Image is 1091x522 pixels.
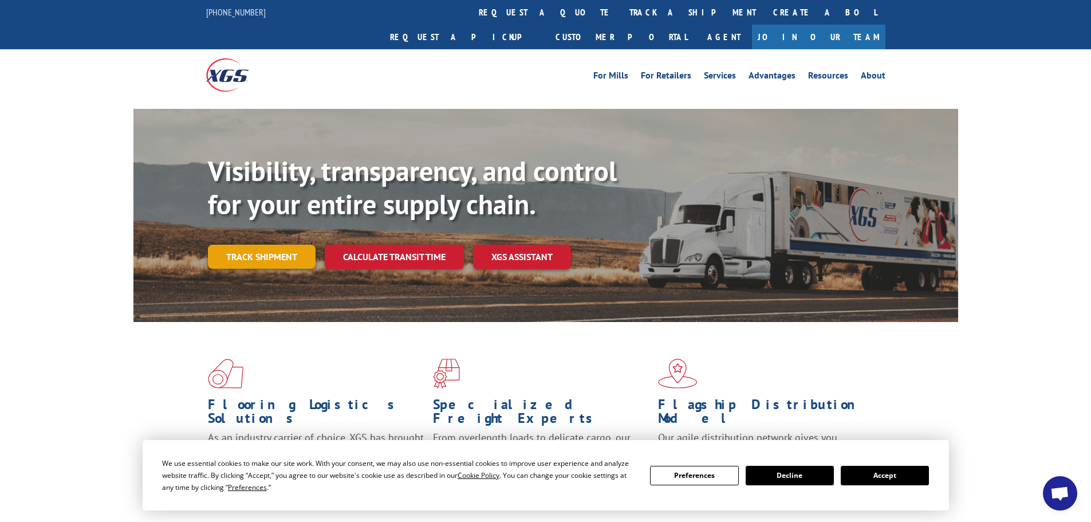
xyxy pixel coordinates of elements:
a: About [861,71,885,84]
a: Advantages [749,71,795,84]
button: Accept [841,466,929,485]
a: XGS ASSISTANT [473,245,571,269]
img: xgs-icon-total-supply-chain-intelligence-red [208,359,243,388]
span: Preferences [228,482,267,492]
b: Visibility, transparency, and control for your entire supply chain. [208,153,617,222]
div: Cookie Consent Prompt [143,440,949,511]
a: For Mills [593,71,628,84]
p: From overlength loads to delicate cargo, our experienced staff knows the best way to move your fr... [433,431,649,482]
div: We use essential cookies to make our site work. With your consent, we may also use non-essential ... [162,457,636,493]
a: [PHONE_NUMBER] [206,6,266,18]
span: Cookie Policy [458,470,499,480]
h1: Flooring Logistics Solutions [208,398,424,431]
button: Decline [746,466,834,485]
span: As an industry carrier of choice, XGS has brought innovation and dedication to flooring logistics... [208,431,424,472]
img: xgs-icon-focused-on-flooring-red [433,359,460,388]
h1: Specialized Freight Experts [433,398,649,431]
button: Preferences [650,466,738,485]
a: Join Our Team [752,25,885,49]
a: Agent [696,25,752,49]
h1: Flagship Distribution Model [658,398,875,431]
a: Track shipment [208,245,316,269]
a: Calculate transit time [325,245,464,269]
a: Resources [808,71,848,84]
img: xgs-icon-flagship-distribution-model-red [658,359,698,388]
a: For Retailers [641,71,691,84]
a: Services [704,71,736,84]
a: Request a pickup [381,25,547,49]
span: Our agile distribution network gives you nationwide inventory management on demand. [658,431,869,458]
a: Customer Portal [547,25,696,49]
div: Open chat [1043,476,1077,511]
